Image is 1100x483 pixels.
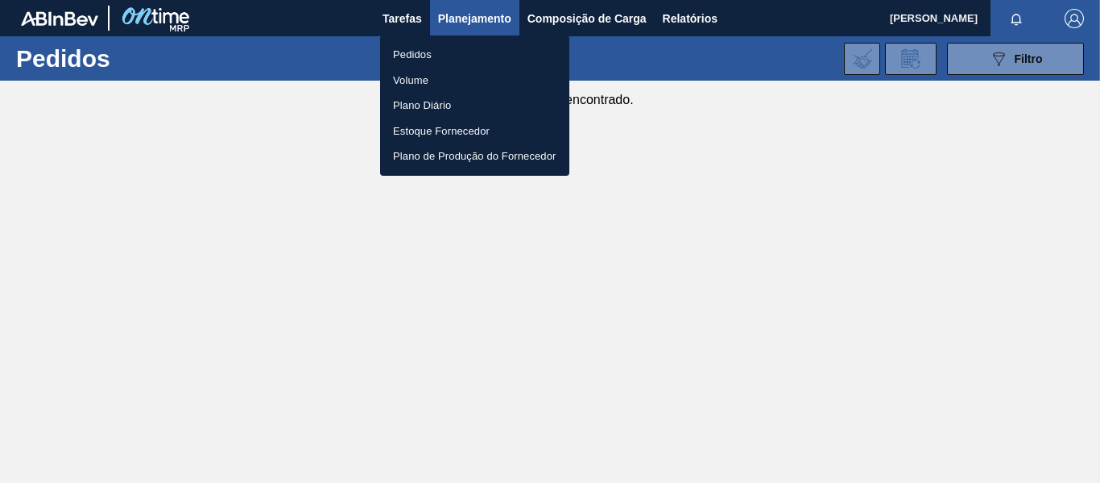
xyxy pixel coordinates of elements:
[380,42,569,68] a: Pedidos
[380,144,569,169] a: Plano de Produção do Fornecedor
[380,68,569,94] a: Volume
[380,119,569,144] a: Estoque Fornecedor
[380,93,569,119] a: Plano Diário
